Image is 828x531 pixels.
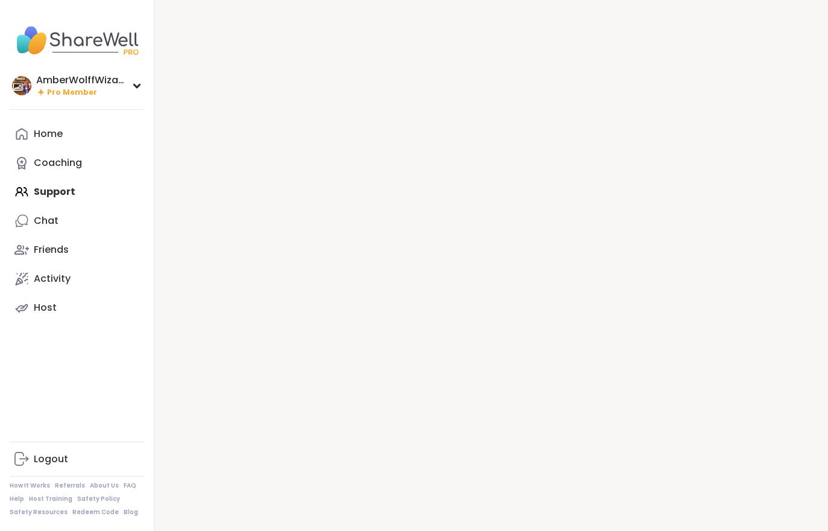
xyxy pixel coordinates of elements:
div: Home [34,127,63,141]
a: Safety Policy [77,495,120,503]
a: Chat [10,206,144,235]
a: Coaching [10,148,144,177]
a: Referrals [55,482,85,490]
div: Friends [34,243,69,256]
a: Host Training [29,495,72,503]
a: Host [10,293,144,322]
a: How It Works [10,482,50,490]
div: Chat [34,214,58,227]
a: Redeem Code [72,508,119,517]
span: Pro Member [47,87,97,98]
div: Host [34,301,57,314]
a: Home [10,119,144,148]
a: Safety Resources [10,508,68,517]
a: Friends [10,235,144,264]
a: Help [10,495,24,503]
div: Coaching [34,156,82,170]
img: ShareWell Nav Logo [10,19,144,62]
a: About Us [90,482,119,490]
a: FAQ [124,482,136,490]
a: Blog [124,508,138,517]
img: AmberWolffWizard [12,76,31,95]
div: Logout [34,453,68,466]
div: AmberWolffWizard [36,74,127,87]
a: Activity [10,264,144,293]
div: Activity [34,272,71,285]
a: Logout [10,445,144,474]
